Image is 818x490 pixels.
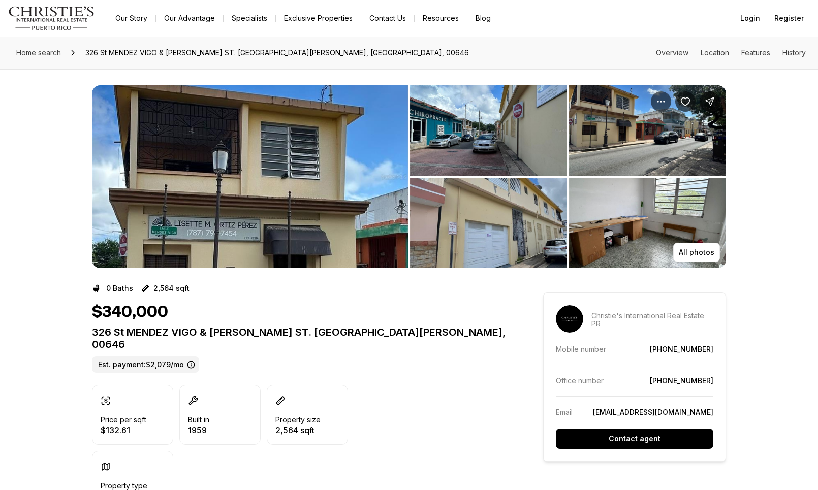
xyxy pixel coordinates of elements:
[92,303,168,322] h1: $340,000
[8,6,95,30] img: logo
[101,482,147,490] p: Property type
[224,11,275,25] a: Specialists
[591,312,713,328] p: Christie's International Real Estate PR
[569,178,726,268] button: View image gallery
[650,345,713,353] a: [PHONE_NUMBER]
[410,178,567,268] button: View image gallery
[415,11,467,25] a: Resources
[679,248,714,256] p: All photos
[12,45,65,61] a: Home search
[650,376,713,385] a: [PHONE_NUMBER]
[734,8,766,28] button: Login
[81,45,473,61] span: 326 St MENDEZ VIGO & [PERSON_NAME] ST. [GEOGRAPHIC_DATA][PERSON_NAME], [GEOGRAPHIC_DATA], 00646
[156,11,223,25] a: Our Advantage
[701,48,729,57] a: Skip to: Location
[276,11,361,25] a: Exclusive Properties
[101,426,146,434] p: $132.61
[101,416,146,424] p: Price per sqft
[774,14,804,22] span: Register
[92,85,408,268] li: 1 of 8
[107,11,155,25] a: Our Story
[188,426,209,434] p: 1959
[92,326,507,350] p: 326 St MENDEZ VIGO & [PERSON_NAME] ST. [GEOGRAPHIC_DATA][PERSON_NAME], 00646
[410,85,726,268] li: 2 of 8
[275,426,321,434] p: 2,564 sqft
[92,356,199,373] label: Est. payment: $2,079/mo
[740,14,760,22] span: Login
[593,408,713,416] a: [EMAIL_ADDRESS][DOMAIN_NAME]
[361,11,414,25] button: Contact Us
[556,429,713,449] button: Contact agent
[92,85,726,268] div: Listing Photos
[651,91,671,112] button: Property options
[673,243,720,262] button: All photos
[16,48,61,57] span: Home search
[106,284,133,292] p: 0 Baths
[768,8,810,28] button: Register
[188,416,209,424] p: Built in
[467,11,499,25] a: Blog
[410,85,567,176] button: View image gallery
[556,408,573,416] p: Email
[92,85,408,268] button: View image gallery
[656,49,806,57] nav: Page section menu
[556,376,604,385] p: Office number
[675,91,696,112] button: Save Property: 326 St MENDEZ VIGO & BAILEN ST. PUEBLO WARD
[656,48,688,57] a: Skip to: Overview
[556,345,606,353] p: Mobile number
[741,48,770,57] a: Skip to: Features
[700,91,720,112] button: Share Property: 326 St MENDEZ VIGO & BAILEN ST. PUEBLO WARD
[275,416,321,424] p: Property size
[569,85,726,176] button: View image gallery
[782,48,806,57] a: Skip to: History
[153,284,190,292] p: 2,564 sqft
[609,435,660,443] p: Contact agent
